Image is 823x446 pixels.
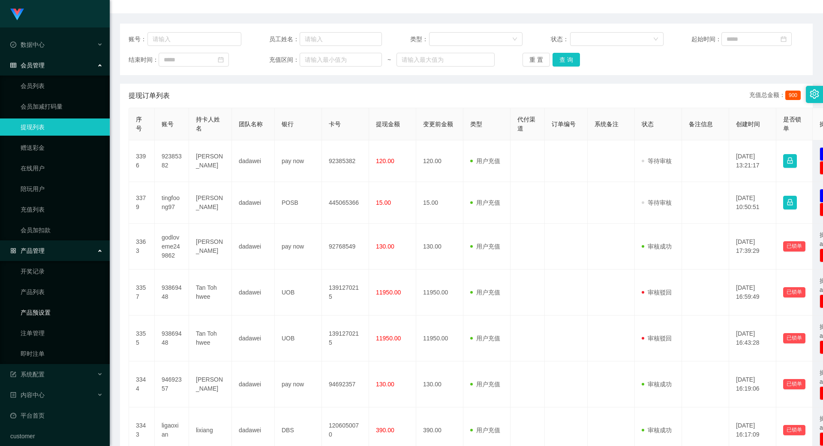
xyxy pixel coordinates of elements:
[189,270,232,316] td: Tan Toh hwee
[736,121,760,127] span: 创建时间
[416,316,463,361] td: 11950.00
[470,335,500,342] span: 用户充值
[376,289,401,296] span: 11950.00
[376,199,391,206] span: 15.00
[21,98,103,115] a: 会员加减打码量
[517,116,535,132] span: 代付渠道
[729,140,776,182] td: [DATE] 13:21:17
[147,32,241,46] input: 请输入
[136,116,142,132] span: 序号
[129,55,159,64] span: 结束时间：
[376,121,400,127] span: 提现金额
[300,32,382,46] input: 请输入
[470,243,500,250] span: 用户充值
[642,199,672,206] span: 等待审核
[275,182,322,224] td: POSB
[10,392,16,398] i: 图标: profile
[10,371,16,377] i: 图标: form
[129,182,155,224] td: 3379
[21,304,103,321] a: 产品预设置
[376,335,401,342] span: 11950.00
[642,289,672,296] span: 审核驳回
[10,248,16,254] i: 图标: appstore-o
[783,287,805,297] button: 已锁单
[653,36,658,42] i: 图标: down
[410,35,430,44] span: 类型：
[162,121,174,127] span: 账号
[129,224,155,270] td: 3363
[551,35,570,44] span: 状态：
[189,361,232,407] td: [PERSON_NAME]
[416,140,463,182] td: 120.00
[785,91,801,100] span: 900
[691,35,721,44] span: 起始时间：
[729,270,776,316] td: [DATE] 16:59:49
[595,121,619,127] span: 系统备注
[21,180,103,197] a: 陪玩用户
[155,270,189,316] td: 93869448
[21,201,103,218] a: 充值列表
[376,381,394,388] span: 130.00
[552,121,576,127] span: 订单编号
[129,270,155,316] td: 3357
[553,53,580,67] button: 查 询
[382,55,396,64] span: ~
[523,53,550,67] button: 重 置
[10,41,45,48] span: 数据中心
[749,91,804,101] div: 充值总金额：
[155,224,189,270] td: godloveme249862
[729,224,776,270] td: [DATE] 17:39:29
[155,316,189,361] td: 93869448
[470,158,500,164] span: 用户充值
[189,140,232,182] td: [PERSON_NAME]
[416,182,463,224] td: 15.00
[376,158,394,164] span: 120.00
[232,182,275,224] td: dadawei
[783,425,805,435] button: 已锁单
[269,55,299,64] span: 充值区间：
[470,121,482,127] span: 类型
[689,121,713,127] span: 备注信息
[729,316,776,361] td: [DATE] 16:43:28
[275,140,322,182] td: pay now
[423,121,453,127] span: 变更前金额
[416,270,463,316] td: 11950.00
[275,361,322,407] td: pay now
[155,361,189,407] td: 94692357
[512,36,517,42] i: 图标: down
[218,57,224,63] i: 图标: calendar
[322,361,369,407] td: 94692357
[642,243,672,250] span: 审核成功
[129,35,147,44] span: 账号：
[783,379,805,389] button: 已锁单
[470,427,500,434] span: 用户充值
[781,36,787,42] i: 图标: calendar
[642,158,672,164] span: 等待审核
[729,361,776,407] td: [DATE] 16:19:06
[232,316,275,361] td: dadawei
[129,140,155,182] td: 3396
[189,182,232,224] td: [PERSON_NAME]
[642,121,654,127] span: 状态
[10,62,45,69] span: 会员管理
[10,428,103,445] a: customer
[329,121,341,127] span: 卡号
[416,224,463,270] td: 130.00
[10,42,16,48] i: 图标: check-circle-o
[10,371,45,378] span: 系统配置
[275,224,322,270] td: pay now
[275,316,322,361] td: UOB
[21,77,103,94] a: 会员列表
[810,89,819,99] i: 图标: setting
[376,243,394,250] span: 130.00
[275,270,322,316] td: UOB
[10,62,16,68] i: 图标: table
[21,118,103,136] a: 提现列表
[642,381,672,388] span: 审核成功
[322,270,369,316] td: 1391270215
[129,91,170,101] span: 提现订单列表
[196,116,220,132] span: 持卡人姓名
[189,224,232,270] td: [PERSON_NAME]
[269,35,299,44] span: 员工姓名：
[155,140,189,182] td: 92385382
